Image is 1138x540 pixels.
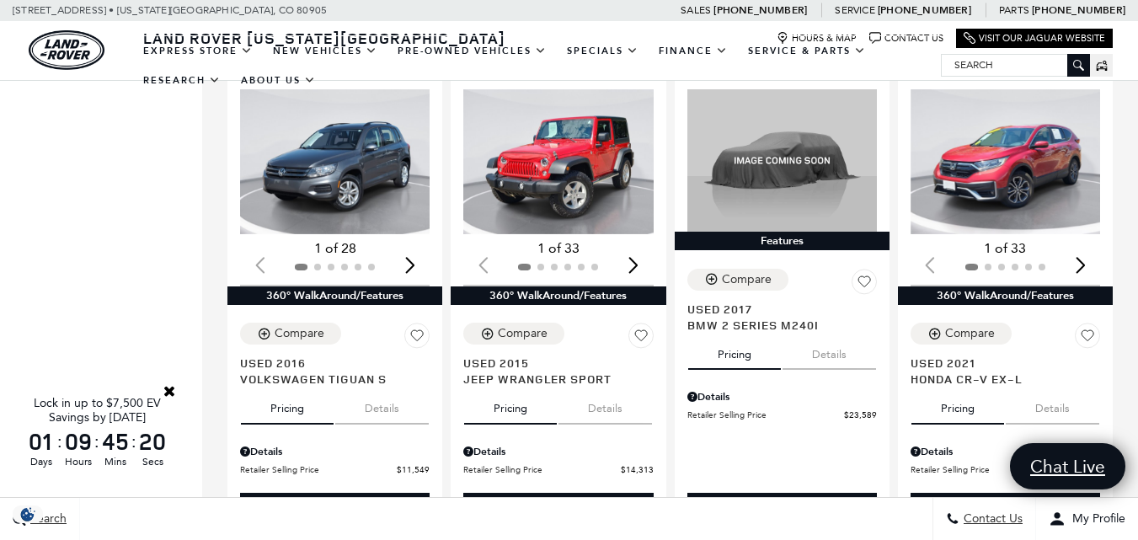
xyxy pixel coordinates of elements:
div: Start Your Deal [687,493,877,525]
a: [STREET_ADDRESS] • [US_STATE][GEOGRAPHIC_DATA], CO 80905 [13,4,327,16]
div: 360° WalkAround/Features [898,286,1113,305]
a: Used 2015Jeep Wrangler Sport [463,355,653,387]
a: Contact Us [869,32,943,45]
span: Lock in up to $7,500 EV Savings by [DATE] [34,396,161,425]
button: Compare Vehicle [240,323,341,345]
a: New Vehicles [263,36,387,66]
div: Compare [275,326,324,341]
span: Service [835,4,874,16]
button: Save Vehicle [404,323,430,355]
a: Used 2016Volkswagen Tiguan S [240,355,430,387]
a: Research [133,66,231,95]
a: Finance [649,36,738,66]
div: Pricing Details - BMW 2 Series M240i [687,389,877,404]
div: Pricing Details - Honda CR-V EX-L [911,444,1100,459]
input: Search [942,55,1089,75]
section: Click to Open Cookie Consent Modal [8,505,47,523]
a: Service & Parts [738,36,876,66]
button: Save Vehicle [628,323,654,355]
button: details tab [558,387,652,424]
div: 360° WalkAround/Features [227,286,442,305]
div: 1 of 28 [240,239,430,258]
span: : [57,429,62,454]
button: details tab [1006,387,1099,424]
span: Retailer Selling Price [240,463,397,476]
button: pricing tab [911,387,1004,424]
a: Used 2021Honda CR-V EX-L [911,355,1100,387]
span: Chat Live [1022,455,1114,478]
div: 1 / 2 [911,89,1103,234]
div: Start Your Deal [463,493,653,525]
a: Chat Live [1010,443,1125,489]
span: Honda CR-V EX-L [911,371,1087,387]
div: Compare [498,326,548,341]
button: pricing tab [464,387,557,424]
div: Compare [722,272,772,287]
span: BMW 2 Series M240i [687,317,864,333]
div: Next slide [1069,247,1092,284]
span: $11,549 [397,463,430,476]
div: Features [675,232,890,250]
button: Save Vehicle [852,269,877,301]
span: : [131,429,136,454]
span: Used 2015 [463,355,640,371]
a: Retailer Selling Price $11,549 [240,463,430,476]
div: Pricing Details - Volkswagen Tiguan S [240,444,430,459]
span: Jeep Wrangler Sport [463,371,640,387]
span: $23,589 [844,409,877,421]
a: Visit Our Jaguar Website [964,32,1105,45]
div: Next slide [398,247,421,284]
div: Start Your Deal [240,493,430,525]
span: 20 [136,430,168,453]
button: details tab [335,387,429,424]
a: Retailer Selling Price $14,313 [463,463,653,476]
button: Open user profile menu [1036,498,1138,540]
span: Hours [62,454,94,469]
span: Volkswagen Tiguan S [240,371,417,387]
span: : [94,429,99,454]
img: 2016 Volkswagen Tiguan S 1 [240,89,433,234]
img: 2015 Jeep Wrangler Sport 1 [463,89,656,234]
div: 1 / 2 [463,89,656,234]
img: Opt-Out Icon [8,505,47,523]
span: Used 2021 [911,355,1087,371]
button: Compare Vehicle [687,269,788,291]
a: Close [162,383,177,398]
span: Days [25,454,57,469]
a: [PHONE_NUMBER] [1032,3,1125,17]
a: [PHONE_NUMBER] [713,3,807,17]
span: Contact Us [959,512,1023,527]
a: EXPRESS STORE [133,36,263,66]
div: Start Your Deal [911,493,1100,525]
span: 01 [25,430,57,453]
div: Compare [945,326,995,341]
span: Secs [136,454,168,469]
a: Hours & Map [777,32,857,45]
span: Land Rover [US_STATE][GEOGRAPHIC_DATA] [143,28,505,48]
button: Compare Vehicle [911,323,1012,345]
span: My Profile [1066,512,1125,527]
span: Used 2016 [240,355,417,371]
a: land-rover [29,30,104,70]
button: Compare Vehicle [463,323,564,345]
span: Mins [99,454,131,469]
a: [PHONE_NUMBER] [878,3,971,17]
span: Retailer Selling Price [687,409,844,421]
a: Specials [557,36,649,66]
img: 2021 Honda CR-V EX-L 1 [911,89,1103,234]
a: Retailer Selling Price $26,795 [911,463,1100,476]
div: 1 / 2 [240,89,433,234]
a: About Us [231,66,326,95]
span: Retailer Selling Price [911,463,1067,476]
button: details tab [783,333,876,370]
nav: Main Navigation [133,36,941,95]
div: 1 of 33 [463,239,653,258]
span: Parts [999,4,1029,16]
img: 2017 BMW 2 Series M240i [687,89,877,232]
a: Retailer Selling Price $23,589 [687,409,877,421]
span: $14,313 [621,463,654,476]
button: pricing tab [688,333,781,370]
span: Retailer Selling Price [463,463,620,476]
div: Next slide [622,247,645,284]
a: Land Rover [US_STATE][GEOGRAPHIC_DATA] [133,28,516,48]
